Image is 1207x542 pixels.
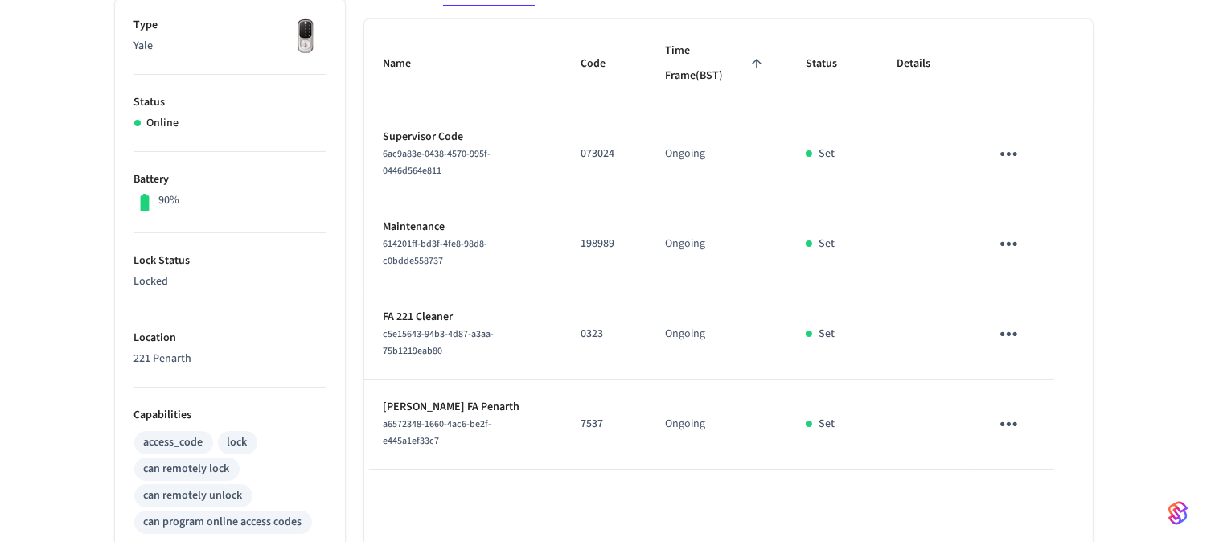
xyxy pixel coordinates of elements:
[285,17,326,57] img: Yale Assure Touchscreen Wifi Smart Lock, Satin Nickel, Front
[384,399,542,416] p: [PERSON_NAME] FA Penarth
[897,51,951,76] span: Details
[384,309,542,326] p: FA 221 Cleaner
[364,19,1093,470] table: sticky table
[134,273,326,290] p: Locked
[384,237,488,268] span: 614201ff-bd3f-4fe8-98d8-c0bdde558737
[646,380,786,470] td: Ongoing
[158,192,179,209] p: 90%
[581,326,626,343] p: 0323
[819,236,835,253] p: Set
[144,514,302,531] div: can program online access codes
[646,289,786,380] td: Ongoing
[134,94,326,111] p: Status
[134,38,326,55] p: Yale
[646,199,786,289] td: Ongoing
[134,330,326,347] p: Location
[144,461,230,478] div: can remotely lock
[134,253,326,269] p: Lock Status
[228,434,248,451] div: lock
[384,219,542,236] p: Maintenance
[134,351,326,367] p: 221 Penarth
[134,17,326,34] p: Type
[144,434,203,451] div: access_code
[806,51,858,76] span: Status
[819,146,835,162] p: Set
[1168,500,1188,526] img: SeamLogoGradient.69752ec5.svg
[147,115,179,132] p: Online
[581,416,626,433] p: 7537
[581,236,626,253] p: 198989
[134,407,326,424] p: Capabilities
[144,487,243,504] div: can remotely unlock
[819,416,835,433] p: Set
[384,327,495,358] span: c5e15643-94b3-4d87-a3aa-75b1219eab80
[384,129,542,146] p: Supervisor Code
[581,146,626,162] p: 073024
[384,417,492,448] span: a6572348-1660-4ac6-be2f-e445a1ef33c7
[819,326,835,343] p: Set
[384,147,491,178] span: 6ac9a83e-0438-4570-995f-0446d564e811
[646,109,786,199] td: Ongoing
[581,51,626,76] span: Code
[134,171,326,188] p: Battery
[665,39,767,89] span: Time Frame(BST)
[384,51,433,76] span: Name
